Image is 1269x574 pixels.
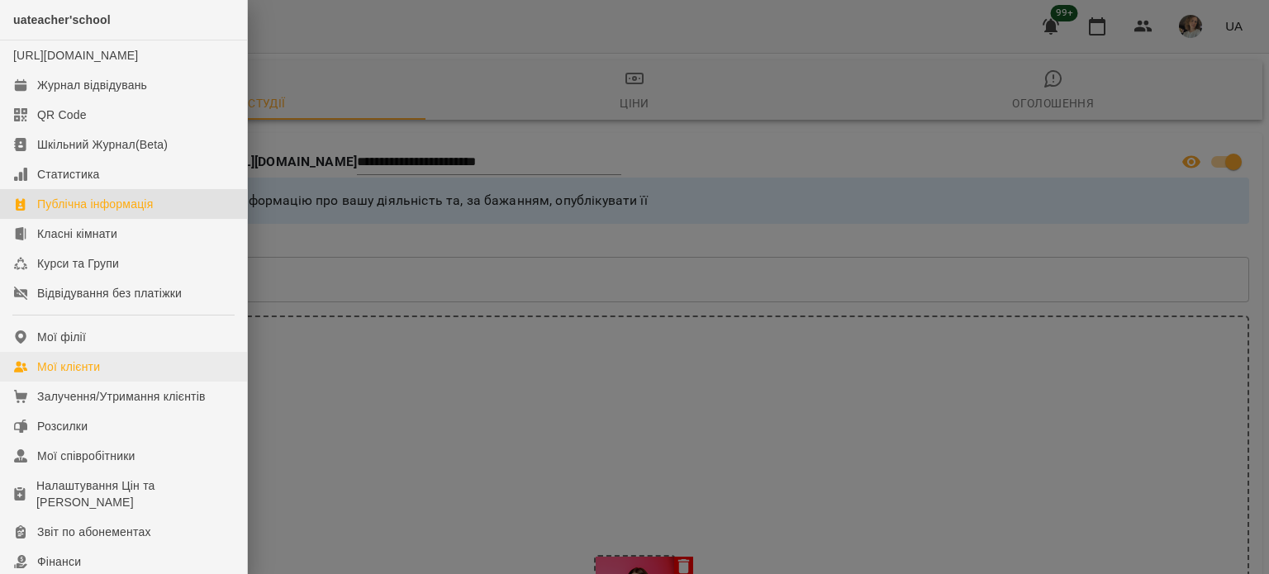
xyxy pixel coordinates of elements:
[37,285,182,301] div: Відвідування без платіжки
[37,388,206,405] div: Залучення/Утримання клієнтів
[37,255,119,272] div: Курси та Групи
[13,49,138,62] a: [URL][DOMAIN_NAME]
[37,329,86,345] div: Мої філії
[37,196,153,212] div: Публічна інформація
[37,553,81,570] div: Фінанси
[37,524,151,540] div: Звіт по абонементах
[37,418,88,434] div: Розсилки
[13,13,111,26] span: uateacher'school
[37,136,168,153] div: Шкільний Журнал(Beta)
[36,477,234,510] div: Налаштування Цін та [PERSON_NAME]
[37,358,100,375] div: Мої клієнти
[37,107,87,123] div: QR Code
[37,448,135,464] div: Мої співробітники
[37,166,100,183] div: Статистика
[37,77,147,93] div: Журнал відвідувань
[37,225,117,242] div: Класні кімнати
